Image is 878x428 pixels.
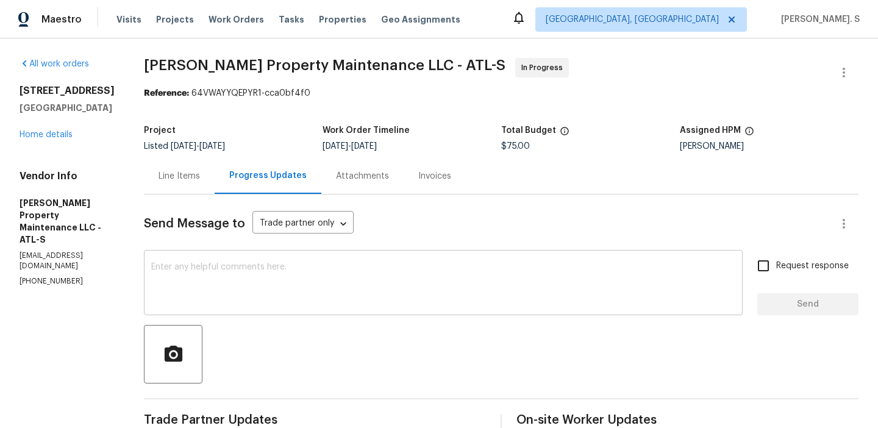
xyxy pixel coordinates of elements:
span: Listed [144,142,225,151]
span: Send Message to [144,218,245,230]
div: Progress Updates [229,169,307,182]
span: [DATE] [351,142,377,151]
div: Trade partner only [252,214,354,234]
h5: Work Order Timeline [323,126,410,135]
div: Attachments [336,170,389,182]
p: [PHONE_NUMBER] [20,276,115,287]
span: [GEOGRAPHIC_DATA], [GEOGRAPHIC_DATA] [546,13,719,26]
span: [DATE] [171,142,196,151]
span: Trade Partner Updates [144,414,486,426]
span: $75.00 [501,142,530,151]
span: Work Orders [209,13,264,26]
p: [EMAIL_ADDRESS][DOMAIN_NAME] [20,251,115,271]
span: Maestro [41,13,82,26]
span: On-site Worker Updates [516,414,858,426]
span: Visits [116,13,141,26]
div: 64VWAYYQEPYR1-cca0bf4f0 [144,87,858,99]
div: Invoices [418,170,451,182]
h5: Assigned HPM [680,126,741,135]
h4: Vendor Info [20,170,115,182]
span: - [171,142,225,151]
span: The hpm assigned to this work order. [744,126,754,142]
span: [DATE] [199,142,225,151]
span: Geo Assignments [381,13,460,26]
h5: Project [144,126,176,135]
a: All work orders [20,60,89,68]
span: Request response [776,260,849,273]
div: Line Items [159,170,200,182]
span: [DATE] [323,142,348,151]
span: Tasks [279,15,304,24]
span: In Progress [521,62,568,74]
h5: [GEOGRAPHIC_DATA] [20,102,115,114]
b: Reference: [144,89,189,98]
div: [PERSON_NAME] [680,142,858,151]
h5: Total Budget [501,126,556,135]
a: Home details [20,130,73,139]
span: Properties [319,13,366,26]
span: Projects [156,13,194,26]
span: - [323,142,377,151]
h5: [PERSON_NAME] Property Maintenance LLC - ATL-S [20,197,115,246]
h2: [STREET_ADDRESS] [20,85,115,97]
span: The total cost of line items that have been proposed by Opendoor. This sum includes line items th... [560,126,569,142]
span: [PERSON_NAME] Property Maintenance LLC - ATL-S [144,58,505,73]
span: [PERSON_NAME]. S [776,13,860,26]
